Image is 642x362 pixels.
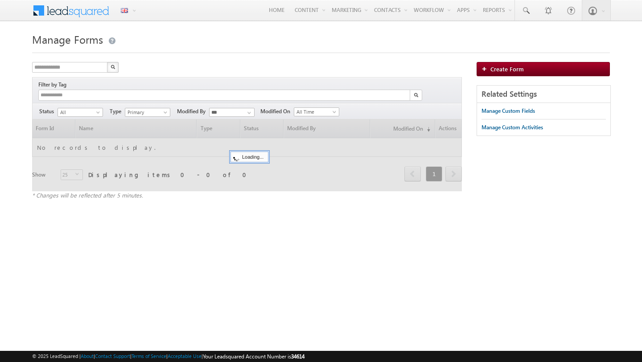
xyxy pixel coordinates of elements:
[481,119,543,136] a: Manage Custom Activities
[95,353,130,359] a: Contact Support
[132,353,166,359] a: Terms of Service
[490,65,524,73] span: Create Form
[294,108,337,116] span: All Time
[243,108,254,117] a: Show All Items
[58,108,103,117] a: All
[230,152,268,162] div: Loading...
[32,191,462,199] div: * Changes will be reflected after 5 minutes.
[294,107,339,116] a: All Time
[477,86,610,103] div: Related Settings
[32,352,305,361] span: © 2025 LeadSquared | | | | |
[414,93,418,97] img: Search
[38,80,70,90] div: Filter by Tag
[481,66,490,71] img: add_icon.png
[481,103,535,119] a: Manage Custom Fields
[125,108,168,116] span: Primary
[111,65,115,69] img: Search
[168,353,202,359] a: Acceptable Use
[125,108,170,117] a: Primary
[177,107,209,115] span: Modified By
[481,107,535,115] div: Manage Custom Fields
[32,32,103,46] span: Manage Forms
[291,353,305,360] span: 34614
[81,353,94,359] a: About
[58,108,100,116] span: All
[481,123,543,132] div: Manage Custom Activities
[110,107,125,115] span: Type
[39,107,58,115] span: Status
[260,107,294,115] span: Modified On
[203,353,305,360] span: Your Leadsquared Account Number is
